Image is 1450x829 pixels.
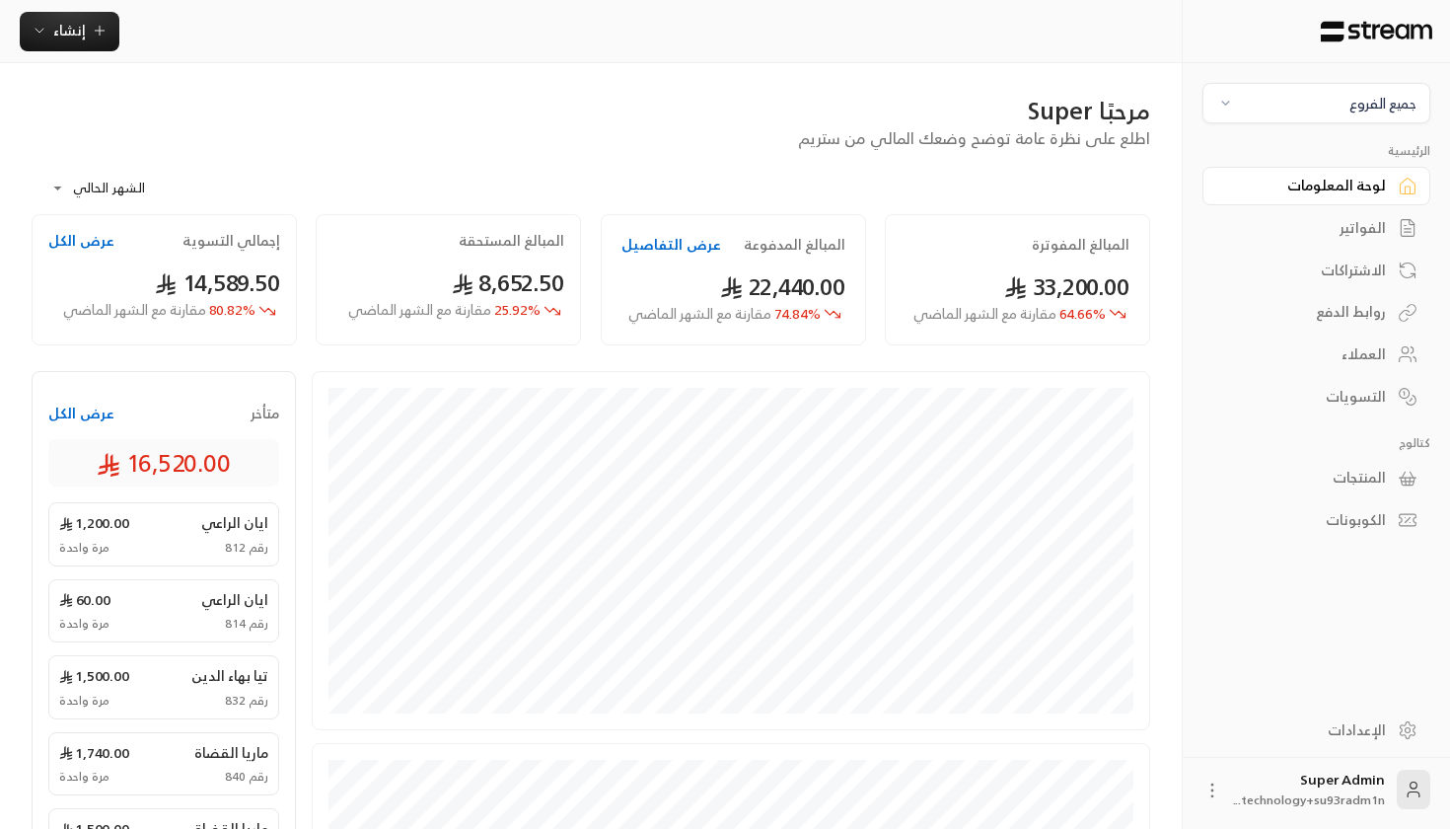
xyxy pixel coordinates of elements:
[32,95,1150,126] div: مرحبًا Super
[1202,377,1430,415] a: التسويات
[621,235,721,255] button: عرض التفاصيل
[48,231,114,251] button: عرض الكل
[1349,93,1416,113] div: جميع الفروع
[798,124,1150,152] span: اطلع على نظرة عامة توضح وضعك المالي من ستريم
[1202,83,1430,123] button: جميع الفروع
[459,231,564,251] h2: المبالغ المستحقة
[452,263,564,303] span: 8,652.50
[1202,435,1430,451] p: كتالوج
[59,769,109,785] span: مرة واحدة
[1202,293,1430,332] a: روابط الدفع
[1202,167,1430,205] a: لوحة المعلومات
[913,301,1056,326] span: مقارنة مع الشهر الماضي
[59,743,129,763] span: 1,740.00
[1202,251,1430,289] a: الاشتراكات
[1202,459,1430,497] a: المنتجات
[720,266,845,307] span: 22,440.00
[1202,711,1430,749] a: الإعدادات
[63,297,206,322] span: مقارنة مع الشهر الماضي
[155,263,280,303] span: 14,589.50
[194,743,268,763] span: ماريا القضاة
[225,693,268,709] span: رقم 832
[201,513,268,533] span: ايان الراعي
[1227,218,1386,238] div: الفواتير
[53,18,86,42] span: إنشاء
[1202,501,1430,540] a: الكوبونات
[1234,790,1385,810] span: technology+su93radm1n...
[628,304,821,325] span: 74.84 %
[48,404,114,423] button: عرض الكل
[1202,209,1430,248] a: الفواتير
[59,616,109,632] span: مرة واحدة
[20,12,119,51] button: إنشاء
[1319,21,1434,42] img: Logo
[1234,770,1385,809] div: Super Admin
[59,513,129,533] span: 1,200.00
[251,404,279,423] span: متأخر
[191,666,268,686] span: تيا بهاء الدين
[59,666,129,686] span: 1,500.00
[225,769,268,785] span: رقم 840
[59,540,109,556] span: مرة واحدة
[1227,720,1386,740] div: الإعدادات
[628,301,771,326] span: مقارنة مع الشهر الماضي
[348,300,541,321] span: 25.92 %
[201,590,268,610] span: ايان الراعي
[97,447,231,479] span: 16,520.00
[59,590,110,610] span: 60.00
[182,231,280,251] h2: إجمالي التسوية
[225,616,268,632] span: رقم 814
[913,304,1106,325] span: 64.66 %
[41,163,189,214] div: الشهر الحالي
[225,540,268,556] span: رقم 812
[59,693,109,709] span: مرة واحدة
[1202,336,1430,374] a: العملاء
[1032,235,1129,255] h2: المبالغ المفوترة
[1227,302,1386,322] div: روابط الدفع
[1227,344,1386,364] div: العملاء
[1227,176,1386,195] div: لوحة المعلومات
[348,297,491,322] span: مقارنة مع الشهر الماضي
[1202,143,1430,159] p: الرئيسية
[744,235,845,255] h2: المبالغ المدفوعة
[63,300,255,321] span: 80.82 %
[1004,266,1129,307] span: 33,200.00
[1227,387,1386,407] div: التسويات
[1227,261,1386,280] div: الاشتراكات
[1227,468,1386,488] div: المنتجات
[1227,510,1386,530] div: الكوبونات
